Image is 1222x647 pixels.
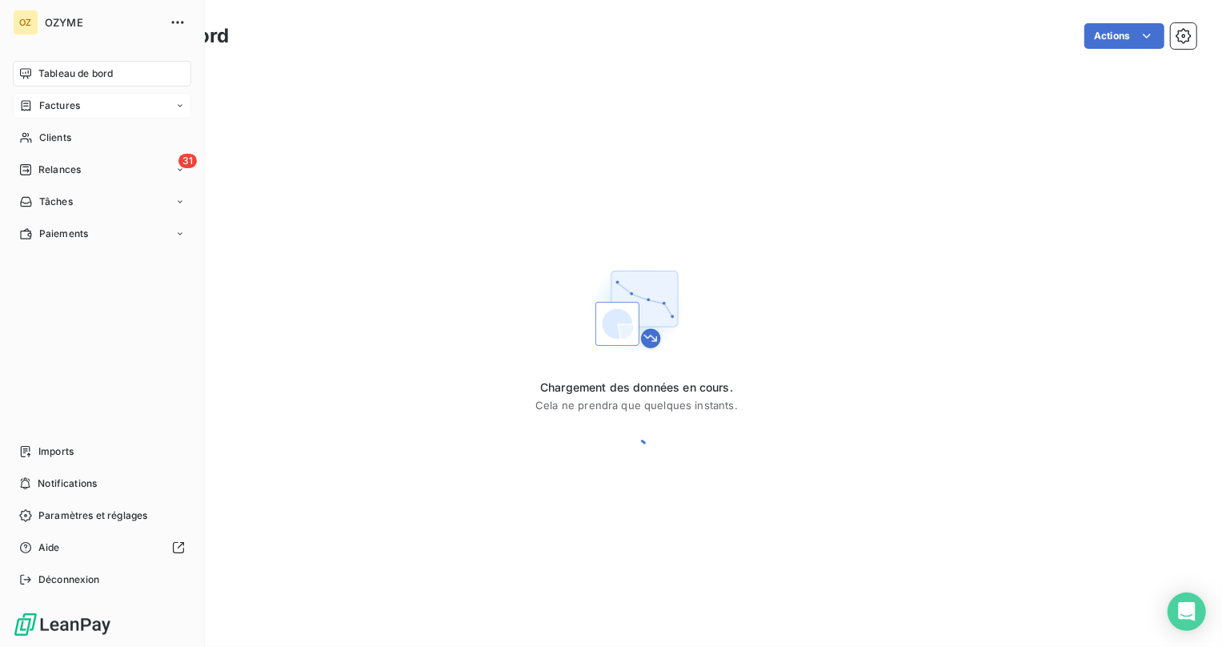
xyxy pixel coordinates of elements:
[1084,23,1164,49] button: Actions
[38,476,97,491] span: Notifications
[39,195,73,209] span: Tâches
[38,541,60,555] span: Aide
[13,535,191,561] a: Aide
[38,508,147,523] span: Paramètres et réglages
[39,131,71,145] span: Clients
[38,163,81,177] span: Relances
[39,227,88,241] span: Paiements
[1168,593,1206,631] div: Open Intercom Messenger
[45,16,160,29] span: OZYME
[178,154,197,168] span: 31
[535,399,738,412] span: Cela ne prendra que quelques instants.
[38,573,100,587] span: Déconnexion
[586,258,688,360] img: First time
[38,444,74,459] span: Imports
[13,612,112,637] img: Logo LeanPay
[38,66,113,81] span: Tableau de bord
[13,10,38,35] div: OZ
[535,380,738,396] span: Chargement des données en cours.
[39,98,80,113] span: Factures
